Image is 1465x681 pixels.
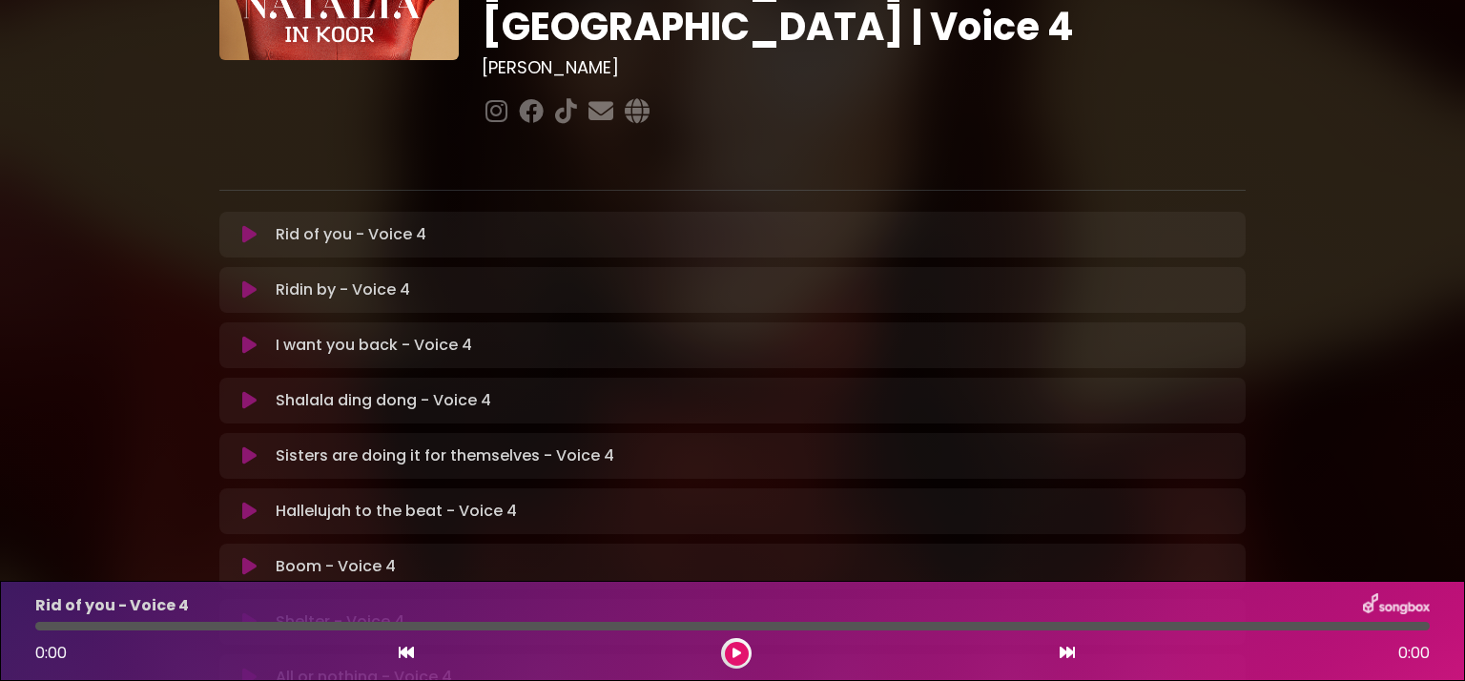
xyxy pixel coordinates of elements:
[1398,642,1430,665] span: 0:00
[276,223,426,246] p: Rid of you - Voice 4
[482,57,1246,78] h3: [PERSON_NAME]
[276,389,491,412] p: Shalala ding dong - Voice 4
[35,594,189,617] p: Rid of you - Voice 4
[1363,593,1430,618] img: songbox-logo-white.png
[276,500,517,523] p: Hallelujah to the beat - Voice 4
[276,279,410,301] p: Ridin by - Voice 4
[35,642,67,664] span: 0:00
[276,334,472,357] p: I want you back - Voice 4
[276,555,396,578] p: Boom - Voice 4
[276,444,614,467] p: Sisters are doing it for themselves - Voice 4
